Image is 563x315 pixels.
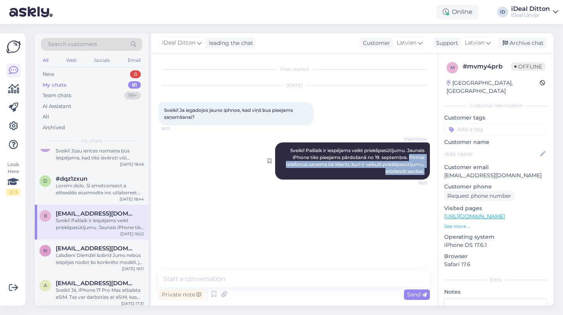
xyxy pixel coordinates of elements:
[43,124,65,132] div: Archived
[161,126,190,132] span: 18:17
[56,287,144,301] div: Sveiki! Jā, iPhone 17 Pro Max atbalsta eSIM. Tas var darboties ar eSIM, kas ļauj aktivizēt jūsu m...
[445,150,539,158] input: Add name
[43,81,67,89] div: My chats
[43,248,47,253] span: n
[56,245,136,252] span: normundsusert@gmail.com
[436,5,479,19] div: Online
[44,213,47,219] span: b
[444,191,514,201] div: Request phone number
[120,161,144,167] div: [DATE] 18:46
[511,62,545,71] span: Offline
[128,81,141,89] div: 81
[122,266,144,272] div: [DATE] 18:11
[444,213,505,220] a: [URL][DOMAIN_NAME]
[6,161,20,196] div: Look Here
[81,137,102,144] span: My chats
[444,252,548,260] p: Browser
[159,66,430,73] div: Chat started
[120,196,144,202] div: [DATE] 18:44
[444,241,548,249] p: iPhone OS 17.6.1
[120,231,144,237] div: [DATE] 18:22
[126,55,142,65] div: Email
[48,40,97,48] span: Search customers
[444,223,548,230] p: See more ...
[44,282,47,288] span: a
[444,183,548,191] p: Customer phone
[399,136,428,142] span: iDeal Ditton
[399,180,428,186] span: 18:22
[43,113,49,121] div: All
[498,38,547,48] div: Archive chat
[447,79,540,95] div: [GEOGRAPHIC_DATA], [GEOGRAPHIC_DATA]
[124,92,141,99] div: 99+
[65,55,78,65] div: Web
[121,301,144,306] div: [DATE] 17:31
[56,210,136,217] span: bellobb@inbox.lv
[159,289,204,300] div: Private note
[444,163,548,171] p: Customer email
[56,182,144,196] div: Loremi dolo, Si ametconsect a elitseddo eiusmodte inc utlaboreet dolore magnaa. Enima mi ve quisn...
[444,233,548,241] p: Operating system
[444,123,548,135] input: Add a tag
[43,70,54,78] div: New
[92,55,111,65] div: Socials
[6,39,21,54] img: Askly Logo
[444,114,548,122] p: Customer tags
[444,102,548,109] div: Customer information
[56,252,144,266] div: Labdien! Diemžēl šobrīd Jums nebūs iespējas nodot šo konkrēto modeli, jo tas nav pieejams mūsu si...
[162,39,195,47] span: iDeal Ditton
[463,62,511,71] div: # mvmy4prb
[465,39,484,47] span: Latvian
[433,39,458,47] div: Support
[444,138,548,146] p: Customer name
[511,6,558,18] a: iDeal DittoniDeal Latvija
[43,103,71,110] div: AI Assistant
[407,291,427,298] span: Send
[444,276,548,283] div: Extra
[56,147,144,161] div: Sveiki! Jūsu ierīces nomaiņa būs iespējama, kad tiks ievēroti visi nepieciešamie nosacījumi. Lūdz...
[159,82,430,89] div: [DATE]
[286,147,426,174] span: Sveiki! Pašlaik ir iespējams veikt priekšpasūtījumu. Jaunais iPhone tiks pieejams pārdošanā no 19...
[360,39,390,47] div: Customer
[56,217,144,231] div: Sveiki! Pašlaik ir iespējams veikt priekšpasūtījumu. Jaunais iPhone tiks pieejams pārdošanā no 19...
[43,178,47,184] span: d
[130,70,141,78] div: 8
[206,39,253,47] div: leading the chat
[397,39,416,47] span: Latvian
[41,55,50,65] div: All
[56,280,136,287] span: ardadondur0@gmail.com
[56,175,87,182] span: #dqz1zxun
[444,171,548,180] p: [EMAIL_ADDRESS][DOMAIN_NAME]
[450,65,455,70] span: m
[511,12,550,18] div: iDeal Latvija
[511,6,550,12] div: iDeal Ditton
[444,288,548,296] p: Notes
[164,107,294,120] span: Sveiki! Ja iegadojos jauno iphnoe, kad viņš bus pieejams saņemšanai?
[43,92,71,99] div: Team chats
[497,7,508,17] div: ID
[444,204,548,212] p: Visited pages
[6,189,20,196] div: 2 / 3
[444,260,548,269] p: Safari 17.6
